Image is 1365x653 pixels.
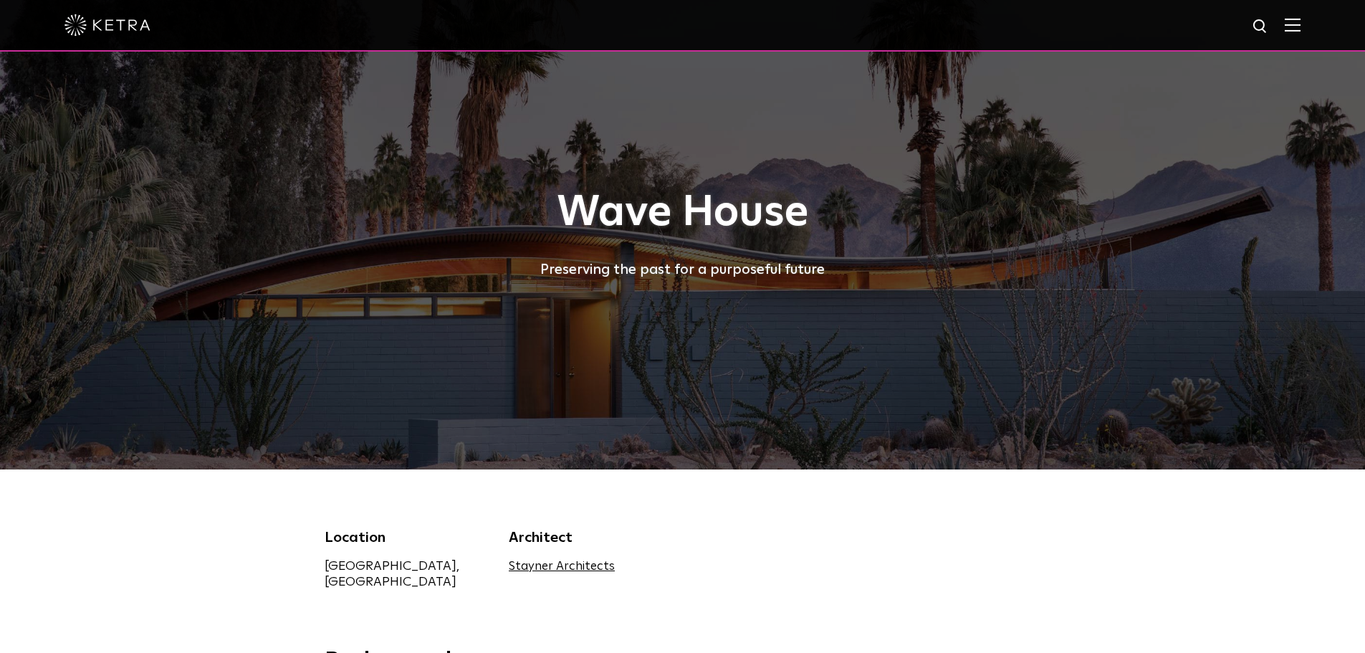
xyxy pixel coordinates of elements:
img: ketra-logo-2019-white [64,14,150,36]
div: Location [325,527,488,548]
a: Stayner Architects [509,561,615,573]
h1: Wave House [325,189,1041,237]
div: Architect [509,527,672,548]
div: Preserving the past for a purposeful future [325,258,1041,281]
img: search icon [1252,18,1270,36]
div: [GEOGRAPHIC_DATA], [GEOGRAPHIC_DATA] [325,558,488,590]
img: Hamburger%20Nav.svg [1285,18,1301,32]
